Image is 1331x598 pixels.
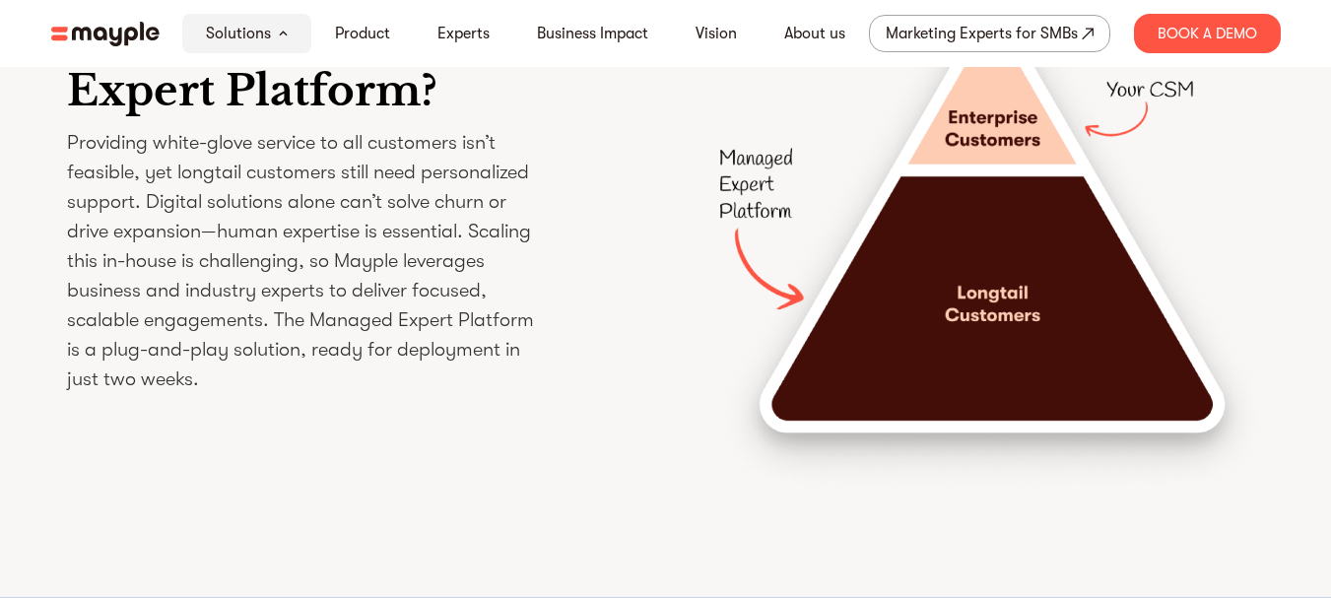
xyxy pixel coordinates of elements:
[784,22,845,45] a: About us
[335,22,390,45] a: Product
[537,22,648,45] a: Business Impact
[279,31,288,36] img: arrow-down
[67,128,540,394] p: Providing white-glove service to all customers isn’t feasible, yet longtail customers still need ...
[51,22,160,46] img: mayple-logo
[869,15,1110,52] a: Marketing Experts for SMBs
[1134,14,1281,53] div: Book A Demo
[886,20,1078,47] div: Marketing Experts for SMBs
[206,22,271,45] a: Solutions
[437,22,490,45] a: Experts
[696,22,737,45] a: Vision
